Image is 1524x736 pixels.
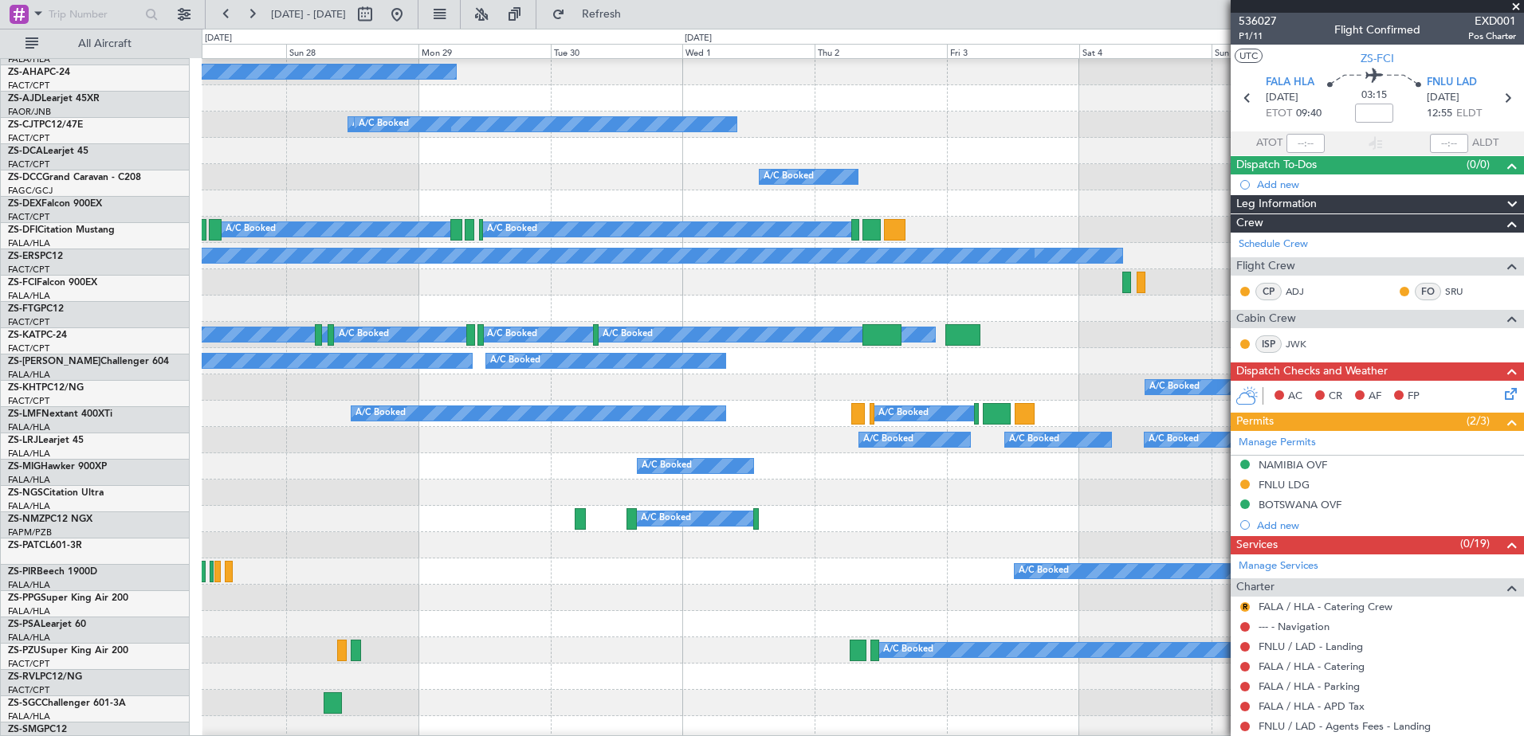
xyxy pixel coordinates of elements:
span: ZS-PAT [8,541,39,550]
a: FNLU / LAD - Landing [1259,640,1363,653]
span: (2/3) [1467,413,1490,429]
span: ZS-MIG [8,462,41,472]
span: ZS-AJD [8,94,41,104]
a: FACT/CPT [8,132,49,144]
a: FALA/HLA [8,500,50,512]
span: Refresh [568,9,635,20]
span: ZS-SMG [8,725,44,734]
input: Trip Number [49,2,140,26]
div: Sun 28 [286,44,418,58]
div: A/C Booked [1019,559,1069,583]
a: ZS-LMFNextant 400XTi [8,409,112,419]
a: Schedule Crew [1239,237,1308,253]
div: A/C Booked [1149,428,1199,452]
a: ZS-MIGHawker 900XP [8,462,107,472]
div: A/C Booked [487,217,537,241]
div: Add new [1257,519,1516,532]
a: FNLU / LAD - Agents Fees - Landing [1259,719,1431,733]
div: A/C Booked [764,165,814,189]
span: ZS-NGS [8,488,43,498]
div: A/C Booked [1149,375,1200,399]
div: ISP [1255,335,1282,353]
span: Pos Charter [1468,29,1516,43]
a: FACT/CPT [8,316,49,328]
a: FALA/HLA [8,421,50,433]
a: ZS-AHAPC-24 [8,68,70,77]
a: ZS-NMZPC12 NGX [8,515,92,524]
div: Add new [1257,178,1516,191]
div: Sat 27 [154,44,286,58]
a: FAPM/PZB [8,527,52,538]
a: FALA / HLA - Catering [1259,660,1365,673]
a: FACT/CPT [8,343,49,354]
div: A/C Booked [355,401,406,425]
span: Dispatch Checks and Weather [1236,362,1388,381]
div: A/C Booked [1009,428,1059,452]
button: All Aircraft [18,31,173,57]
span: ZS-FCI [1361,50,1394,67]
a: FALA/HLA [8,53,50,65]
span: ZS-LMF [8,409,41,419]
span: Permits [1236,413,1274,431]
a: ZS-ERSPC12 [8,252,63,261]
span: [DATE] [1427,90,1459,106]
div: Wed 1 [682,44,815,58]
a: ZS-FCIFalcon 900EX [8,278,97,288]
span: ZS-PPG [8,593,41,603]
div: A/C Booked [352,112,403,136]
button: UTC [1235,49,1263,63]
span: ZS-FTG [8,304,41,314]
a: JWK [1286,337,1322,351]
a: FACT/CPT [8,264,49,276]
div: A/C Booked [863,428,913,452]
span: CR [1329,389,1342,405]
div: A/C Booked [642,454,692,478]
a: FALA / HLA - Catering Crew [1259,600,1392,613]
div: A/C Booked [487,323,537,346]
span: AC [1288,389,1302,405]
span: ZS-LRJ [8,436,38,445]
a: ZS-DCALearjet 45 [8,147,88,156]
span: AF [1369,389,1381,405]
div: NAMIBIA OVF [1259,458,1327,472]
span: ZS-DFI [8,225,37,235]
a: ZS-PATCL601-3R [8,541,82,550]
div: A/C Booked [878,401,929,425]
div: Mon 29 [418,44,551,58]
a: ZS-RVLPC12/NG [8,672,82,682]
span: ZS-SGC [8,699,41,708]
span: Dispatch To-Dos [1236,156,1317,174]
a: ADJ [1286,284,1322,299]
div: FO [1415,283,1441,300]
a: ZS-NGSCitation Ultra [8,488,104,498]
div: CP [1255,283,1282,300]
a: ZS-FTGPC12 [8,304,64,314]
a: FALA/HLA [8,579,50,591]
span: Flight Crew [1236,257,1295,276]
a: SRU [1445,284,1481,299]
a: ZS-PPGSuper King Air 200 [8,593,128,603]
a: Manage Services [1239,558,1318,574]
div: Fri 3 [947,44,1079,58]
div: Flight Confirmed [1334,22,1420,38]
span: All Aircraft [41,38,168,49]
a: FALA / HLA - APD Tax [1259,699,1365,713]
div: A/C Booked [359,112,409,136]
span: (0/0) [1467,156,1490,173]
span: 536027 [1239,13,1277,29]
span: ZS-KHT [8,383,41,393]
input: --:-- [1286,134,1325,153]
a: ZS-PIRBeech 1900D [8,567,97,577]
span: ZS-RVL [8,672,40,682]
div: A/C Booked [339,323,389,346]
span: ZS-[PERSON_NAME] [8,357,100,366]
a: ZS-PZUSuper King Air 200 [8,646,128,656]
a: FALA/HLA [8,237,50,249]
a: ZS-[PERSON_NAME]Challenger 604 [8,357,169,366]
div: Thu 2 [815,44,947,58]
span: ZS-PZU [8,646,41,656]
span: Crew [1236,214,1263,233]
span: ZS-AHA [8,68,44,77]
a: FALA/HLA [8,290,50,302]
a: FAOR/JNB [8,106,51,118]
